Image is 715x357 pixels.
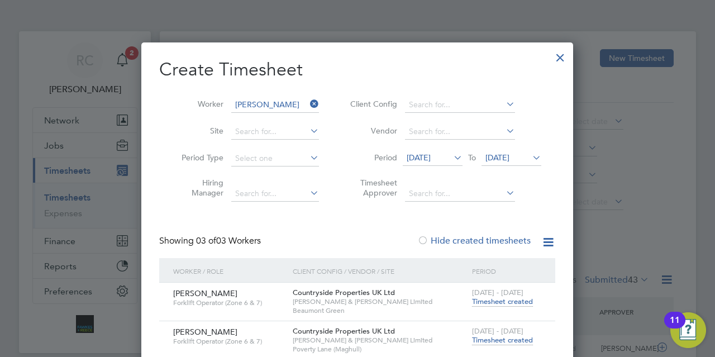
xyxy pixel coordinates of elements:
label: Site [173,126,223,136]
label: Hiring Manager [173,178,223,198]
input: Search for... [405,124,515,140]
label: Client Config [347,99,397,109]
span: [PERSON_NAME] [173,288,237,298]
span: 03 of [196,235,216,246]
div: 11 [670,320,680,335]
label: Vendor [347,126,397,136]
label: Period [347,153,397,163]
span: Timesheet created [472,297,533,307]
span: Poverty Lane (Maghull) [293,345,466,354]
div: Period [469,258,544,284]
span: [DATE] [407,153,431,163]
label: Timesheet Approver [347,178,397,198]
span: To [465,150,479,165]
span: [PERSON_NAME] & [PERSON_NAME] Limited [293,336,466,345]
span: [PERSON_NAME] [173,327,237,337]
div: Showing [159,235,263,247]
label: Hide created timesheets [417,235,531,246]
input: Search for... [405,186,515,202]
label: Worker [173,99,223,109]
input: Select one [231,151,319,166]
span: [DATE] - [DATE] [472,326,523,336]
span: Countryside Properties UK Ltd [293,288,395,297]
button: Open Resource Center, 11 new notifications [670,312,706,348]
div: Client Config / Vendor / Site [290,258,469,284]
span: [DATE] [485,153,509,163]
span: [PERSON_NAME] & [PERSON_NAME] Limited [293,297,466,306]
span: Forklift Operator (Zone 6 & 7) [173,298,284,307]
span: Countryside Properties UK Ltd [293,326,395,336]
span: Beaumont Green [293,306,466,315]
span: 03 Workers [196,235,261,246]
span: Forklift Operator (Zone 6 & 7) [173,337,284,346]
label: Period Type [173,153,223,163]
span: Timesheet created [472,335,533,345]
input: Search for... [231,97,319,113]
span: [DATE] - [DATE] [472,288,523,297]
input: Search for... [231,124,319,140]
h2: Create Timesheet [159,58,555,82]
input: Search for... [231,186,319,202]
div: Worker / Role [170,258,290,284]
input: Search for... [405,97,515,113]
